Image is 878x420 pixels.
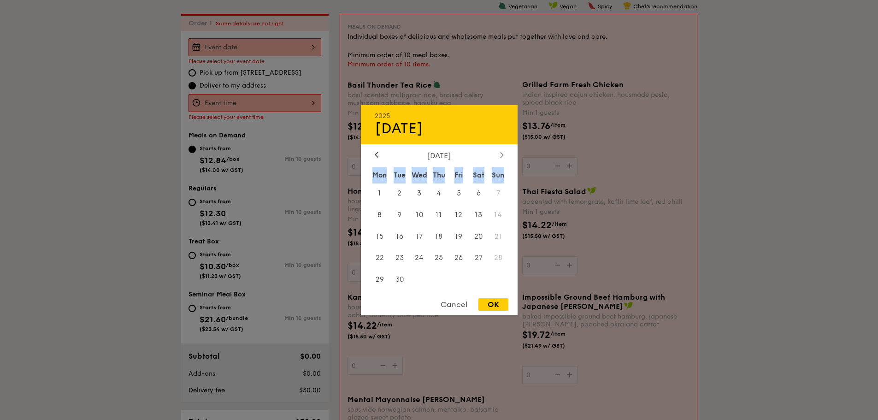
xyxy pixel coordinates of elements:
span: 28 [489,248,508,268]
span: 19 [449,226,469,246]
span: 15 [370,226,390,246]
span: 13 [469,205,489,225]
span: 9 [389,205,409,225]
div: 2025 [375,112,504,119]
span: 1 [370,183,390,203]
span: 30 [389,270,409,290]
div: Sun [489,166,508,183]
span: 7 [489,183,508,203]
div: Mon [370,166,390,183]
span: 26 [449,248,469,268]
span: 5 [449,183,469,203]
span: 20 [469,226,489,246]
span: 18 [429,226,449,246]
span: 10 [409,205,429,225]
div: Tue [389,166,409,183]
span: 17 [409,226,429,246]
div: Sat [469,166,489,183]
span: 23 [389,248,409,268]
span: 27 [469,248,489,268]
div: OK [478,298,508,311]
span: 24 [409,248,429,268]
span: 6 [469,183,489,203]
span: 12 [449,205,469,225]
span: 3 [409,183,429,203]
span: 14 [489,205,508,225]
span: 11 [429,205,449,225]
div: Cancel [431,298,477,311]
span: 16 [389,226,409,246]
div: Thu [429,166,449,183]
span: 2 [389,183,409,203]
span: 29 [370,270,390,290]
div: [DATE] [375,119,504,137]
div: Wed [409,166,429,183]
span: 4 [429,183,449,203]
div: [DATE] [375,151,504,160]
div: Fri [449,166,469,183]
span: 21 [489,226,508,246]
span: 22 [370,248,390,268]
span: 25 [429,248,449,268]
span: 8 [370,205,390,225]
